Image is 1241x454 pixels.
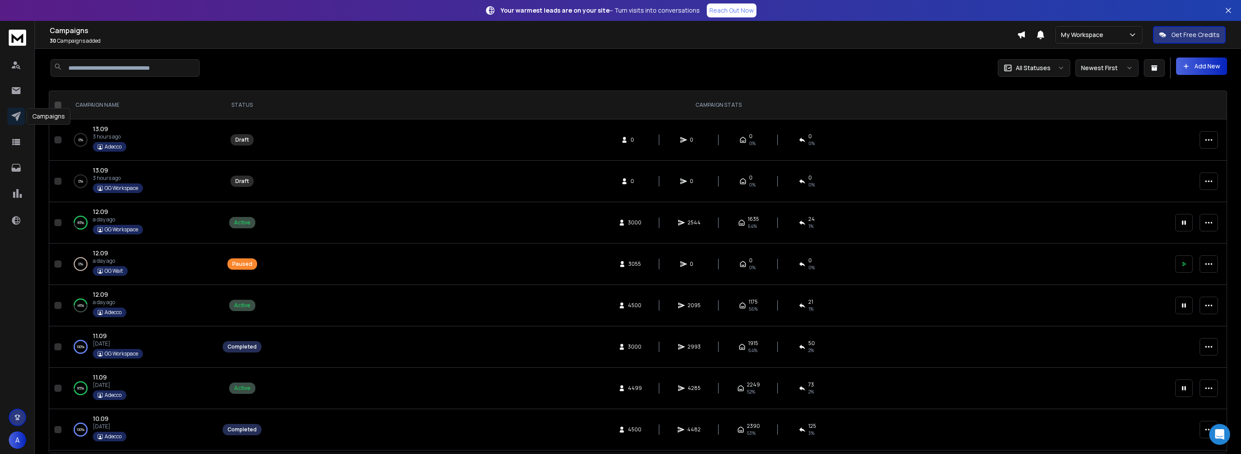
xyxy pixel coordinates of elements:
td: 95%11.09[DATE]Adecco [65,368,217,409]
button: Newest First [1075,59,1139,77]
span: 13.09 [93,166,108,174]
span: 4482 [687,426,701,433]
span: 0 [690,136,698,143]
span: 0 [631,136,639,143]
span: 0% [808,264,815,271]
p: 0 % [78,260,83,268]
p: All Statuses [1016,64,1051,72]
a: 13.09 [93,125,108,133]
span: 2095 [688,302,701,309]
span: 2249 [747,381,760,388]
a: Reach Out Now [707,3,756,17]
span: 0 [749,133,753,140]
a: 13.09 [93,166,108,175]
p: Adecco [105,392,122,399]
td: 100%10.09[DATE]Adecco [65,409,217,451]
span: 30 [50,37,56,44]
span: 0 [690,178,698,185]
span: 11.09 [93,332,107,340]
td: 83%12.09a day agoGG Workspace [65,202,217,244]
button: A [9,431,26,449]
span: 50 [808,340,815,347]
span: 2 % [808,388,814,395]
span: 1 % [808,305,814,312]
td: 100%11.09[DATE]GG Workspace [65,326,217,368]
span: 12.09 [93,249,108,257]
span: 0 [808,174,812,181]
p: a day ago [93,299,126,306]
span: 4500 [628,426,641,433]
button: Add New [1176,58,1227,75]
div: Active [234,385,251,392]
span: 64 % [748,223,757,230]
div: Draft [235,178,249,185]
span: 1915 [748,340,758,347]
p: 100 % [77,425,85,434]
span: 2390 [747,423,760,430]
a: 12.09 [93,290,108,299]
p: 3 hours ago [93,133,126,140]
span: 0% [808,181,815,188]
span: 3055 [628,261,641,268]
p: 3 hours ago [93,175,143,182]
td: 0%12.09a day agoGG Wait [65,244,217,285]
td: 46%12.09a day agoAdecco [65,285,217,326]
th: STATUS [217,91,267,119]
span: 53 % [747,430,756,437]
p: Adecco [105,433,122,440]
strong: Your warmest leads are on your site [501,6,610,14]
th: CAMPAIGN STATS [267,91,1170,119]
span: 1 % [808,223,814,230]
p: 0 % [78,136,83,144]
p: a day ago [93,216,143,223]
span: 1175 [749,298,758,305]
div: Active [234,302,251,309]
p: Adecco [105,309,122,316]
a: 12.09 [93,207,108,216]
p: GG Wait [105,268,123,274]
p: My Workspace [1061,30,1107,39]
p: 46 % [77,301,84,310]
span: 0% [749,140,756,147]
span: 2544 [688,219,701,226]
span: 0 [808,257,812,264]
div: Completed [227,343,257,350]
p: GG Workspace [105,185,138,192]
p: Campaigns added [50,37,1017,44]
a: 10.09 [93,414,109,423]
p: Get Free Credits [1171,30,1220,39]
div: Campaigns [27,108,71,125]
p: [DATE] [93,340,143,347]
div: Draft [235,136,249,143]
td: 0%13.093 hours agoAdecco [65,119,217,161]
button: Get Free Credits [1153,26,1226,44]
div: Completed [227,426,257,433]
span: 0 [749,257,753,264]
div: Paused [232,261,252,268]
p: 100 % [77,342,85,351]
p: 95 % [77,384,84,393]
span: 0% [749,181,756,188]
p: Adecco [105,143,122,150]
span: 21 [808,298,813,305]
span: 73 [808,381,814,388]
p: GG Workspace [105,350,138,357]
span: 3 % [808,430,814,437]
div: Active [234,219,251,226]
span: 24 [808,216,815,223]
span: 0 [808,133,812,140]
span: 0 [631,178,639,185]
span: 52 % [747,388,755,395]
span: 1635 [748,216,759,223]
span: 4499 [628,385,642,392]
p: – Turn visits into conversations [501,6,700,15]
p: 83 % [78,218,84,227]
span: 3000 [628,343,641,350]
span: 11.09 [93,373,107,381]
a: 11.09 [93,373,107,382]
